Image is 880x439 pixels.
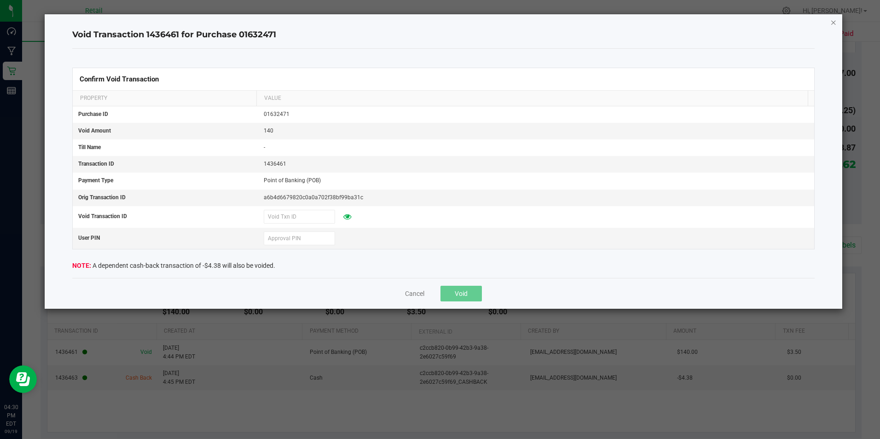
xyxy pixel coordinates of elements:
[264,144,265,150] span: -
[78,161,114,167] span: Transaction ID
[264,161,286,167] span: 1436461
[72,261,814,271] p: A dependent cash-back transaction of -$4.38 will also be voided.
[264,194,363,201] span: a6b4d6679820c0a0a702f38bf99ba31c
[78,177,113,184] span: Payment Type
[264,177,321,184] span: Point of Banking (POB)
[9,365,37,393] iframe: Resource center
[264,111,289,117] span: 01632471
[78,194,126,201] span: Orig Transaction ID
[78,127,111,134] span: Void Amount
[264,231,335,245] input: Approval PIN
[80,75,159,83] span: Confirm Void Transaction
[72,29,814,41] h4: Void Transaction 1436461 for Purchase 01632471
[78,144,101,150] span: Till Name
[80,95,107,101] span: Property
[78,235,100,241] span: User PIN
[405,289,424,298] button: Cancel
[78,111,108,117] span: Purchase ID
[440,286,482,301] button: Void
[264,127,273,134] span: 140
[830,17,837,28] button: Close
[455,290,468,297] span: Void
[78,213,127,219] span: Void Transaction ID
[264,210,335,224] input: Void Txn ID
[264,95,281,101] span: Value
